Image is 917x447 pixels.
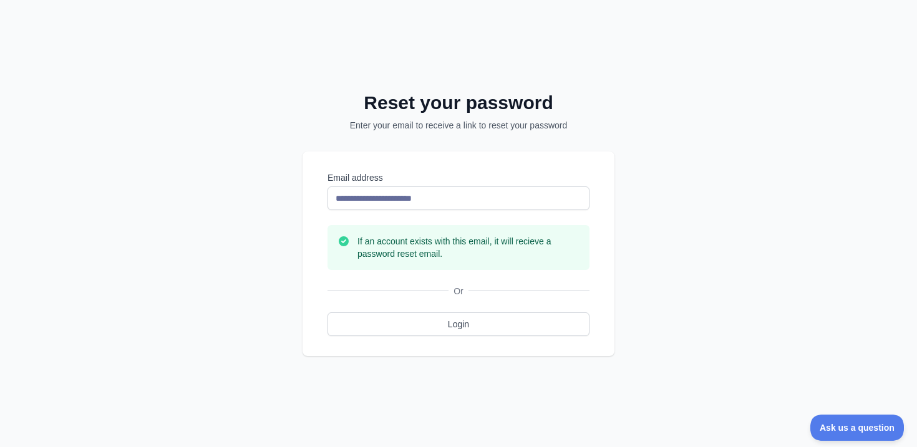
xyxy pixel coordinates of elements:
h3: If an account exists with this email, it will recieve a password reset email. [357,235,580,260]
p: Enter your email to receive a link to reset your password [319,119,598,132]
h2: Reset your password [319,92,598,114]
label: Email address [327,171,589,184]
span: Or [449,285,468,297]
a: Login [327,312,589,336]
iframe: Toggle Customer Support [810,415,905,441]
